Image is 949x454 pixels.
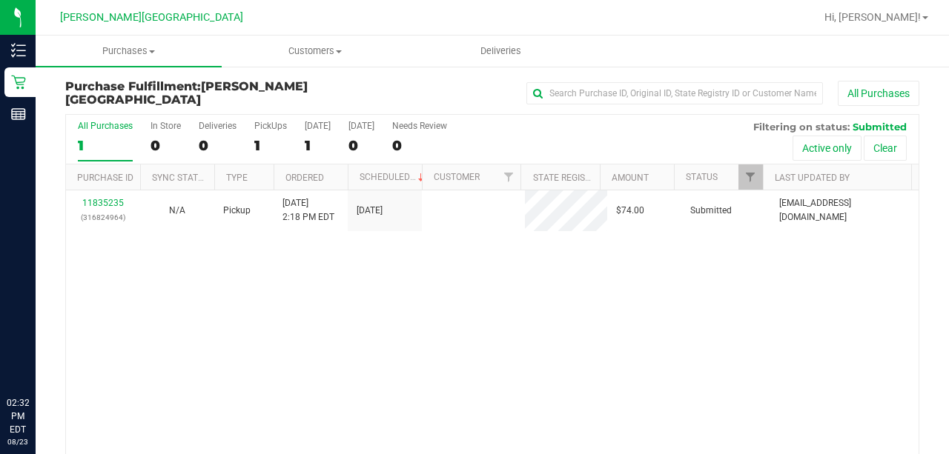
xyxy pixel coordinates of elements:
inline-svg: Reports [11,107,26,121]
a: Filter [496,164,520,190]
span: Submitted [853,121,907,133]
span: Hi, [PERSON_NAME]! [824,11,921,23]
a: Amount [612,173,649,183]
div: In Store [151,121,181,131]
div: Needs Review [392,121,447,131]
span: [DATE] 2:18 PM EDT [282,196,334,224]
a: Deliveries [408,36,594,67]
div: PickUps [254,121,287,131]
a: Purchase ID [77,173,133,183]
div: [DATE] [348,121,374,131]
span: Pickup [223,204,251,218]
a: State Registry ID [533,173,611,183]
iframe: Resource center [15,336,59,380]
div: All Purchases [78,121,133,131]
a: Customer [434,172,480,182]
a: Sync Status [152,173,209,183]
a: Status [686,172,718,182]
a: Customers [222,36,408,67]
p: 02:32 PM EDT [7,396,29,436]
a: Purchases [36,36,222,67]
input: Search Purchase ID, Original ID, State Registry ID or Customer Name... [526,82,823,104]
inline-svg: Retail [11,75,26,90]
p: (316824964) [75,210,131,224]
div: 0 [348,137,374,154]
button: Active only [793,136,862,161]
a: Last Updated By [775,173,850,183]
a: Type [226,173,248,183]
div: [DATE] [305,121,331,131]
div: 0 [199,137,237,154]
p: 08/23 [7,436,29,447]
span: [DATE] [357,204,383,218]
div: 1 [78,137,133,154]
button: N/A [169,204,185,218]
h3: Purchase Fulfillment: [65,80,350,106]
a: Filter [738,164,763,190]
button: Clear [864,136,907,161]
span: [PERSON_NAME][GEOGRAPHIC_DATA] [65,79,308,107]
span: Submitted [690,204,732,218]
span: $74.00 [616,204,644,218]
a: Ordered [285,173,324,183]
inline-svg: Inventory [11,43,26,58]
span: Customers [222,44,407,58]
div: 0 [392,137,447,154]
button: All Purchases [838,81,919,106]
span: [PERSON_NAME][GEOGRAPHIC_DATA] [60,11,243,24]
span: [EMAIL_ADDRESS][DOMAIN_NAME] [779,196,910,224]
div: 1 [305,137,331,154]
div: 0 [151,137,181,154]
div: Deliveries [199,121,237,131]
span: Deliveries [460,44,541,58]
span: Not Applicable [169,205,185,216]
span: Filtering on status: [753,121,850,133]
a: Scheduled [360,172,427,182]
div: 1 [254,137,287,154]
span: Purchases [36,44,222,58]
a: 11835235 [82,198,124,208]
